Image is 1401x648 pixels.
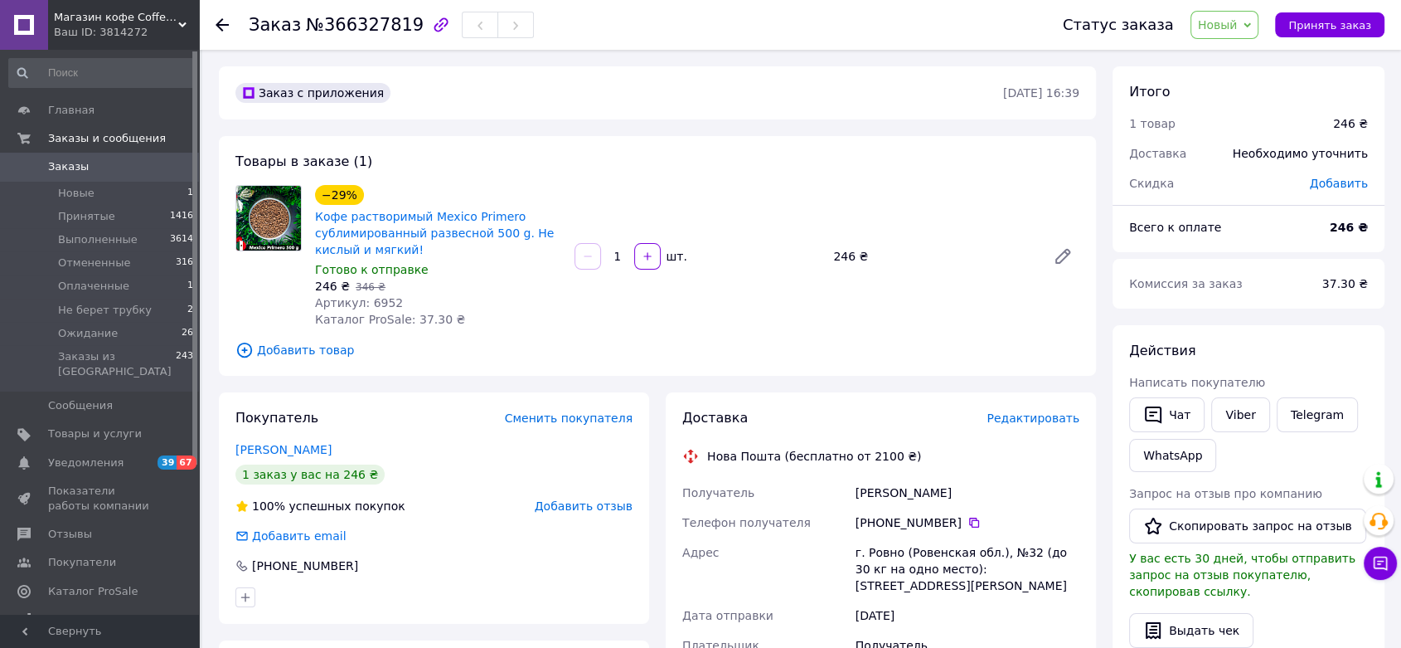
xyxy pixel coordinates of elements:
[1129,147,1186,160] span: Доставка
[158,456,177,470] span: 39
[170,209,193,224] span: 1416
[54,25,199,40] div: Ваш ID: 3814272
[315,296,403,309] span: Артикул: 6952
[48,555,116,570] span: Покупатели
[315,210,554,256] a: Кофе растворимый Mexico Primero сублимированный развесной 500 g. Не кислый и мягкий!
[48,527,92,542] span: Отзывы
[1129,552,1355,598] span: У вас есть 30 дней, чтобы отправить запрос на отзыв покупателю, скопировав ссылку.
[58,349,176,379] span: Заказы из [GEOGRAPHIC_DATA]
[187,279,193,294] span: 1
[1330,221,1368,234] b: 246 ₴
[48,398,113,413] span: Сообщения
[176,349,193,379] span: 243
[235,498,405,514] div: успешных покупок
[182,326,193,341] span: 26
[1129,117,1176,130] span: 1 товар
[1364,547,1397,580] button: Чат с покупателем
[236,186,301,251] img: Кофе растворимый Mexico Primero сублимированный развесной 500 g. Не кислый и мягкий!
[987,412,1079,425] span: Редактировать
[54,10,178,25] span: Магазин кофе Coffee Choice
[1275,12,1384,37] button: Принять заказ
[48,426,142,441] span: Товары и услуги
[1198,18,1238,32] span: Новый
[662,248,689,265] div: шт.
[1129,177,1174,190] span: Скидка
[1129,221,1221,234] span: Всего к оплате
[535,499,633,513] span: Добавить отзыв
[1129,487,1322,500] span: Запрос на отзыв про компанию
[48,103,95,118] span: Главная
[8,58,195,88] input: Поиск
[306,15,424,35] span: №366327819
[1063,17,1174,33] div: Статус заказа
[48,612,109,627] span: Аналитика
[48,584,138,599] span: Каталог ProSale
[1129,84,1170,100] span: Итого
[827,245,1040,268] div: 246 ₴
[58,209,115,224] span: Принятые
[682,486,754,499] span: Получатель
[48,159,89,174] span: Заказы
[187,186,193,201] span: 1
[234,528,348,544] div: Добавить email
[1129,397,1205,432] button: Чат
[235,410,318,426] span: Покупатель
[58,232,138,247] span: Выполненные
[1333,115,1368,132] div: 246 ₴
[1288,19,1371,32] span: Принять заказ
[1223,135,1378,172] div: Необходимо уточнить
[505,412,633,425] span: Сменить покупателя
[58,279,129,294] span: Оплаченные
[1046,240,1079,273] a: Редактировать
[48,131,166,146] span: Заказы и сообщения
[1003,86,1079,100] time: [DATE] 16:39
[250,528,348,544] div: Добавить email
[682,410,748,426] span: Доставка
[235,153,372,169] span: Товары в заказе (1)
[235,83,390,103] div: Заказ с приложения
[682,546,719,559] span: Адрес
[48,484,153,514] span: Показатели работы компании
[1129,343,1195,358] span: Действия
[856,514,1079,531] div: [PHONE_NUMBER]
[58,186,95,201] span: Новые
[58,326,118,341] span: Ожидание
[170,232,193,247] span: 3614
[235,465,385,485] div: 1 заказ у вас на 246 ₴
[176,256,193,270] span: 316
[356,281,385,293] span: 346 ₴
[852,478,1083,508] div: [PERSON_NAME]
[235,341,1079,359] span: Добавить товар
[1310,177,1368,190] span: Добавить
[235,443,332,456] a: [PERSON_NAME]
[250,558,360,574] div: [PHONE_NUMBER]
[177,456,196,470] span: 67
[315,263,429,276] span: Готово к отправке
[682,609,773,622] span: Дата отправки
[1129,439,1216,472] a: WhatsApp
[315,313,465,326] span: Каталог ProSale: 37.30 ₴
[58,303,152,318] span: Не берет трубку
[216,17,229,33] div: Вернуться назад
[187,303,193,318] span: 2
[1129,277,1243,290] span: Комиссия за заказ
[58,256,130,270] span: Отмененные
[249,15,301,35] span: Заказ
[315,185,364,205] div: −29%
[1322,277,1368,290] span: 37.30 ₴
[252,499,285,513] span: 100%
[315,280,350,293] span: 246 ₴
[852,538,1083,601] div: г. Ровно (Ровенская обл.), №32 (до 30 кг на одно место): [STREET_ADDRESS][PERSON_NAME]
[1129,613,1253,648] button: Выдать чек
[1129,376,1265,389] span: Написать покупателю
[1211,397,1269,432] a: Viber
[1277,397,1358,432] a: Telegram
[852,601,1083,631] div: [DATE]
[1129,509,1366,543] button: Скопировать запрос на отзыв
[703,448,925,465] div: Нова Пошта (бесплатно от 2100 ₴)
[48,456,124,470] span: Уведомления
[682,516,811,529] span: Телефон получателя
